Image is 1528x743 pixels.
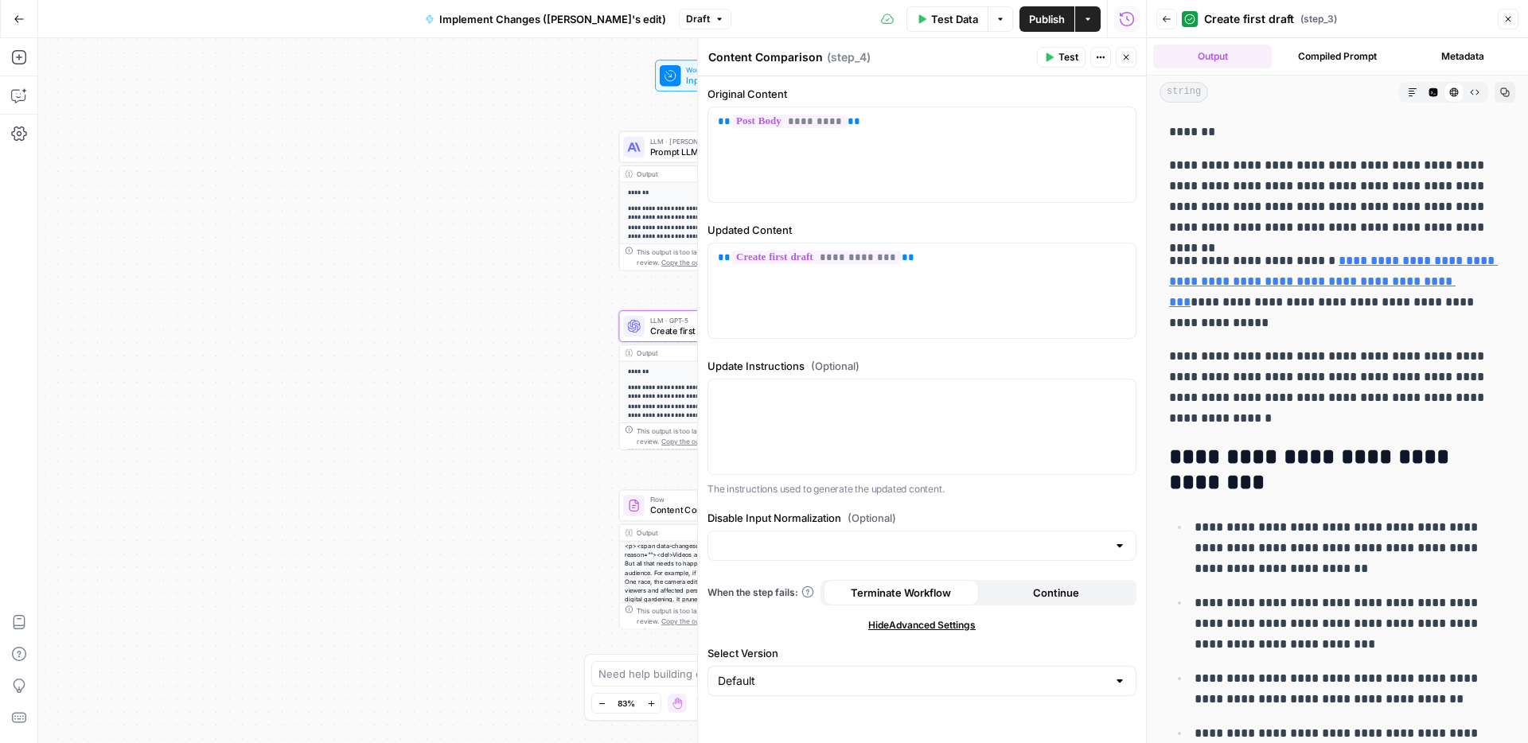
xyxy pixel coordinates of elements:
span: (Optional) [848,510,896,526]
textarea: Content Comparison [708,49,823,65]
span: Create first draft [1204,11,1294,27]
span: Copy the output [661,438,711,445]
label: Updated Content [707,222,1136,238]
span: Input Settings [686,74,751,88]
div: FlowContent ComparisonStep 4Output<p><span data-changeset="true" data-changeset-index="0" data-re... [619,490,824,630]
span: ( step_4 ) [827,49,871,65]
div: Output [637,169,787,179]
div: This output is too large & has been abbreviated for review. to view the full content. [637,605,817,627]
span: Continue [1033,585,1079,601]
a: When the step fails: [707,585,814,600]
span: LLM · [PERSON_NAME] 4.1 [650,136,789,146]
button: Compiled Prompt [1278,45,1397,68]
p: The instructions used to generate the updated content. [707,481,1136,497]
label: Original Content [707,86,1136,102]
button: Test Data [906,6,988,32]
span: ( step_3 ) [1300,12,1337,26]
span: Publish [1029,11,1065,27]
label: Select Version [707,645,1136,661]
div: WorkflowInput SettingsInputs [619,60,824,91]
button: Publish [1019,6,1074,32]
input: Default [718,673,1107,689]
label: Update Instructions [707,358,1136,374]
span: Prompt LLM [650,145,789,158]
span: Copy the output [661,617,711,624]
span: (Optional) [811,358,859,374]
span: Content Comparison [650,504,787,517]
span: Hide Advanced Settings [868,618,976,632]
span: Test Data [931,11,978,27]
span: Copy the output [661,259,711,266]
div: This output is too large & has been abbreviated for review. to view the full content. [637,247,817,268]
span: Workflow [686,64,751,75]
span: string [1160,82,1208,103]
button: Output [1153,45,1272,68]
button: Test [1037,47,1086,68]
span: LLM · GPT-5 [650,315,787,325]
span: Terminate Workflow [851,585,951,601]
label: Disable Input Normalization [707,510,1136,526]
button: Metadata [1403,45,1522,68]
button: Implement Changes ([PERSON_NAME]'s edit) [415,6,676,32]
span: 83% [618,697,635,710]
img: vrinnnclop0vshvmafd7ip1g7ohf [627,499,641,512]
span: Flow [650,494,787,504]
div: Output [637,348,787,358]
span: Create first draft [650,325,787,338]
button: Draft [679,9,731,29]
span: Draft [686,12,710,26]
div: This output is too large & has been abbreviated for review. to view the full content. [637,426,817,447]
button: Continue [979,580,1134,605]
div: Output [637,527,787,538]
span: Test [1058,50,1078,64]
span: Implement Changes ([PERSON_NAME]'s edit) [439,11,666,27]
